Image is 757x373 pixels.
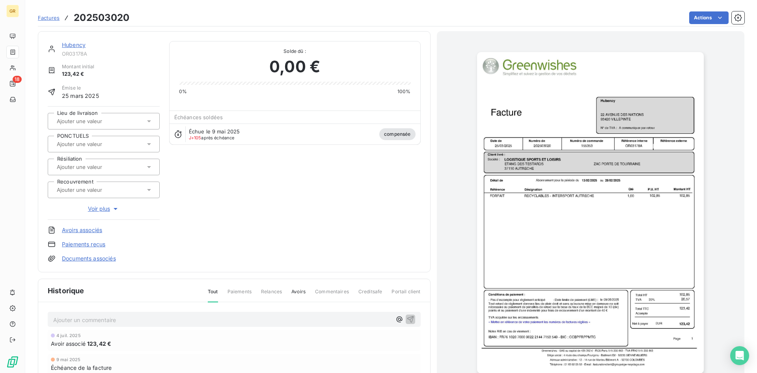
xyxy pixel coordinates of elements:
span: 9 mai 2025 [56,357,81,362]
span: Avoir associé [51,339,86,348]
h3: 202503020 [74,11,129,25]
span: Échéance de la facture [51,364,112,372]
span: après échéance [189,135,235,140]
span: J+105 [189,135,201,141]
span: OR03178A [62,51,160,57]
span: Historique [48,285,84,296]
span: 123,42 € [87,339,111,348]
span: Relances [261,288,282,302]
div: Open Intercom Messenger [730,346,749,365]
span: Portail client [392,288,420,302]
span: 100% [397,88,411,95]
a: Factures [38,14,60,22]
input: Ajouter une valeur [56,118,135,125]
span: Solde dû : [179,48,411,55]
a: 18 [6,77,19,90]
div: GR [6,5,19,17]
span: Émise le [62,84,99,92]
img: Logo LeanPay [6,356,19,368]
span: 123,42 € [62,70,94,78]
span: Avoirs [291,288,306,302]
span: 0,00 € [269,55,320,79]
span: Échéances soldées [174,114,223,120]
input: Ajouter une valeur [56,163,135,171]
span: Tout [208,288,218,302]
span: Commentaires [315,288,349,302]
a: Avoirs associés [62,226,102,234]
span: 4 juil. 2025 [56,333,81,338]
span: 0% [179,88,187,95]
span: 25 mars 2025 [62,92,99,100]
span: Paiements [227,288,252,302]
span: Creditsafe [358,288,382,302]
input: Ajouter une valeur [56,141,135,148]
span: compensée [379,128,415,140]
a: Paiements reçus [62,240,105,248]
a: Documents associés [62,255,116,262]
a: Hubency [62,41,86,48]
button: Voir plus [48,204,160,213]
input: Ajouter une valeur [56,186,135,193]
span: Montant initial [62,63,94,70]
button: Actions [689,11,729,24]
span: Factures [38,15,60,21]
span: 18 [13,76,22,83]
span: Échue le 9 mai 2025 [189,128,240,135]
span: Voir plus [88,205,119,213]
